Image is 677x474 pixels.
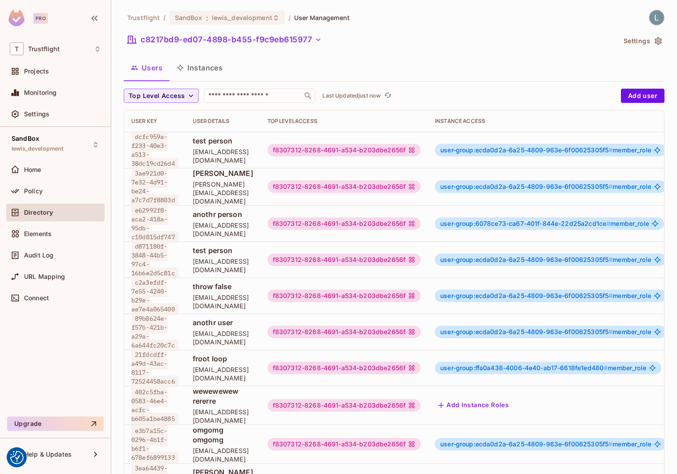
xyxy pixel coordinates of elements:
[131,168,178,206] span: 3ae921d0-7e32-4d91-be24-a7c7d7f8803d
[24,230,52,237] span: Elements
[440,441,651,448] span: member_role
[24,294,49,302] span: Connect
[24,273,65,280] span: URL Mapping
[193,180,253,205] span: [PERSON_NAME][EMAIL_ADDRESS][DOMAIN_NAME]
[24,451,72,458] span: Help & Updates
[131,241,178,279] span: d871180f-3848-44b5-97c4-16b6e2d5c81c
[440,328,612,335] span: user-group:ecda0d2a-6a25-4809-963e-6f00625305f5
[33,13,48,24] div: Pro
[606,220,610,227] span: #
[440,256,651,263] span: member_role
[322,92,381,99] p: Last Updated just now
[12,145,64,152] span: lewis_development
[10,451,24,464] button: Consent Preferences
[440,220,610,227] span: user-group:6078ce73-ca67-401f-844e-22d25a2cd1ce
[131,277,178,315] span: c2a3efdf-7e55-4240-b29e-ae7e4a065400
[206,14,209,21] span: :
[193,386,253,406] span: wewewewew rererre
[24,252,53,259] span: Audit Log
[131,425,178,463] span: e3b7a15c-0296-4b1f-b6f1-678ef6899133
[193,293,253,310] span: [EMAIL_ADDRESS][DOMAIN_NAME]
[193,446,253,463] span: [EMAIL_ADDRESS][DOMAIN_NAME]
[131,118,178,125] div: User Key
[440,292,651,299] span: member_role
[268,399,421,412] div: f8307312-8268-4691-a534-b203dbe2656f
[435,398,512,413] button: Add Instance Roles
[24,188,43,195] span: Policy
[440,147,651,154] span: member_role
[608,183,612,190] span: #
[288,13,291,22] li: /
[440,440,612,448] span: user-group:ecda0d2a-6a25-4809-963e-6f00625305f5
[620,34,665,48] button: Settings
[268,180,421,193] div: f8307312-8268-4691-a534-b203dbe2656f
[440,146,612,154] span: user-group:ecda0d2a-6a25-4809-963e-6f00625305f5
[124,33,325,47] button: c8217bd9-ed07-4898-b455-f9c9eb615977
[621,89,665,103] button: Add user
[193,147,253,164] span: [EMAIL_ADDRESS][DOMAIN_NAME]
[384,91,392,100] span: refresh
[175,13,203,22] span: SandBox
[127,13,160,22] span: the active workspace
[193,257,253,274] span: [EMAIL_ADDRESS][DOMAIN_NAME]
[268,438,421,450] div: f8307312-8268-4691-a534-b203dbe2656f
[10,451,24,464] img: Revisit consent button
[193,221,253,238] span: [EMAIL_ADDRESS][DOMAIN_NAME]
[193,318,253,327] span: anothr user
[608,256,612,263] span: #
[24,110,49,118] span: Settings
[440,292,612,299] span: user-group:ecda0d2a-6a25-4809-963e-6f00625305f5
[193,408,253,425] span: [EMAIL_ADDRESS][DOMAIN_NAME]
[212,13,272,22] span: lewis_development
[381,90,393,101] span: Click to refresh data
[649,10,664,25] img: Lewis Youl
[268,144,421,156] div: f8307312-8268-4691-a534-b203dbe2656f
[24,68,49,75] span: Projects
[129,90,185,102] span: Top Level Access
[440,220,649,227] span: member_role
[268,362,421,374] div: f8307312-8268-4691-a534-b203dbe2656f
[440,328,651,335] span: member_role
[294,13,350,22] span: User Management
[193,209,253,219] span: anothr person
[163,13,166,22] li: /
[131,313,178,351] span: 89b8624e-f57b-421b-a29a-6a644fc20c7c
[24,89,57,96] span: Monitoring
[193,354,253,364] span: froot loop
[193,282,253,291] span: throw false
[440,364,608,372] span: user-group:ffa0a438-4006-4e40-ab17-6618fe1ed480
[131,131,178,169] span: dcfc959a-f233-40e3-a513-38dc19cd26d4
[268,290,421,302] div: f8307312-8268-4691-a534-b203dbe2656f
[12,135,39,142] span: SandBox
[440,183,612,190] span: user-group:ecda0d2a-6a25-4809-963e-6f00625305f5
[193,245,253,255] span: test person
[24,166,41,173] span: Home
[131,386,178,425] span: 402c5fba-0583-46e4-acfc-b605a1be4885
[193,365,253,382] span: [EMAIL_ADDRESS][DOMAIN_NAME]
[28,45,60,53] span: Workspace: Trustflight
[440,183,651,190] span: member_role
[382,90,393,101] button: refresh
[124,89,199,103] button: Top Level Access
[608,146,612,154] span: #
[608,292,612,299] span: #
[193,118,253,125] div: User Details
[193,425,253,445] span: omgomg omgomg
[193,168,253,178] span: [PERSON_NAME]
[268,326,421,338] div: f8307312-8268-4691-a534-b203dbe2656f
[268,253,421,266] div: f8307312-8268-4691-a534-b203dbe2656f
[268,118,421,125] div: Top Level Access
[608,328,612,335] span: #
[170,57,230,79] button: Instances
[193,136,253,146] span: test person
[124,57,170,79] button: Users
[608,440,612,448] span: #
[193,329,253,346] span: [EMAIL_ADDRESS][DOMAIN_NAME]
[440,364,646,372] span: member_role
[268,217,421,230] div: f8307312-8268-4691-a534-b203dbe2656f
[131,349,178,387] span: 21fdcdff-a49d-43ac-8117-72524458acc6
[440,256,612,263] span: user-group:ecda0d2a-6a25-4809-963e-6f00625305f5
[10,42,24,55] span: T
[8,10,24,26] img: SReyMgAAAABJRU5ErkJggg==
[604,364,608,372] span: #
